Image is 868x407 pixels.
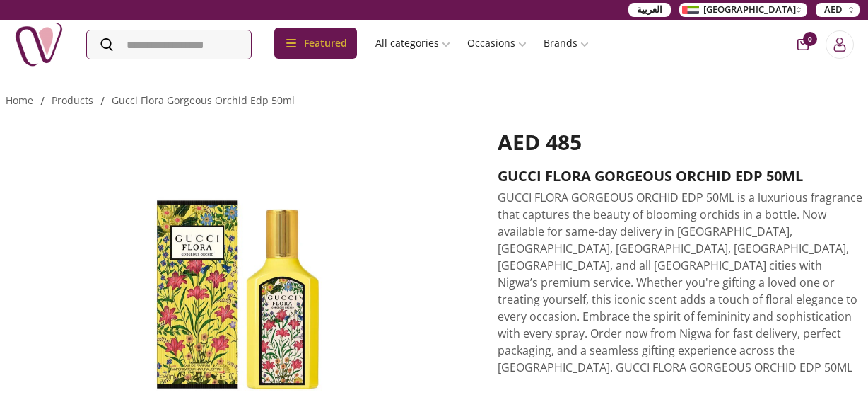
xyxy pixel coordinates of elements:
span: AED [824,3,843,17]
button: cart-button [797,39,809,50]
a: products [52,93,93,107]
span: 0 [803,32,817,46]
img: Nigwa-uae-gifts [14,20,64,69]
button: AED [816,3,860,17]
div: Featured [274,28,357,59]
li: / [40,93,45,110]
button: Login [826,30,854,59]
span: AED 485 [498,127,582,156]
img: Arabic_dztd3n.png [682,6,699,14]
a: All categories [367,30,459,56]
a: Brands [535,30,597,56]
p: GUCCI FLORA GORGEOUS ORCHID EDP 50ML is a luxurious fragrance that captures the beauty of bloomin... [498,189,862,376]
h2: GUCCI FLORA GORGEOUS ORCHID EDP 50ML [498,166,862,186]
a: Occasions [459,30,535,56]
input: Search [87,30,251,59]
li: / [100,93,105,110]
span: العربية [637,3,662,17]
a: gucci flora gorgeous orchid edp 50ml [112,93,295,107]
button: [GEOGRAPHIC_DATA] [679,3,807,17]
a: Home [6,93,33,107]
span: [GEOGRAPHIC_DATA] [703,3,796,17]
